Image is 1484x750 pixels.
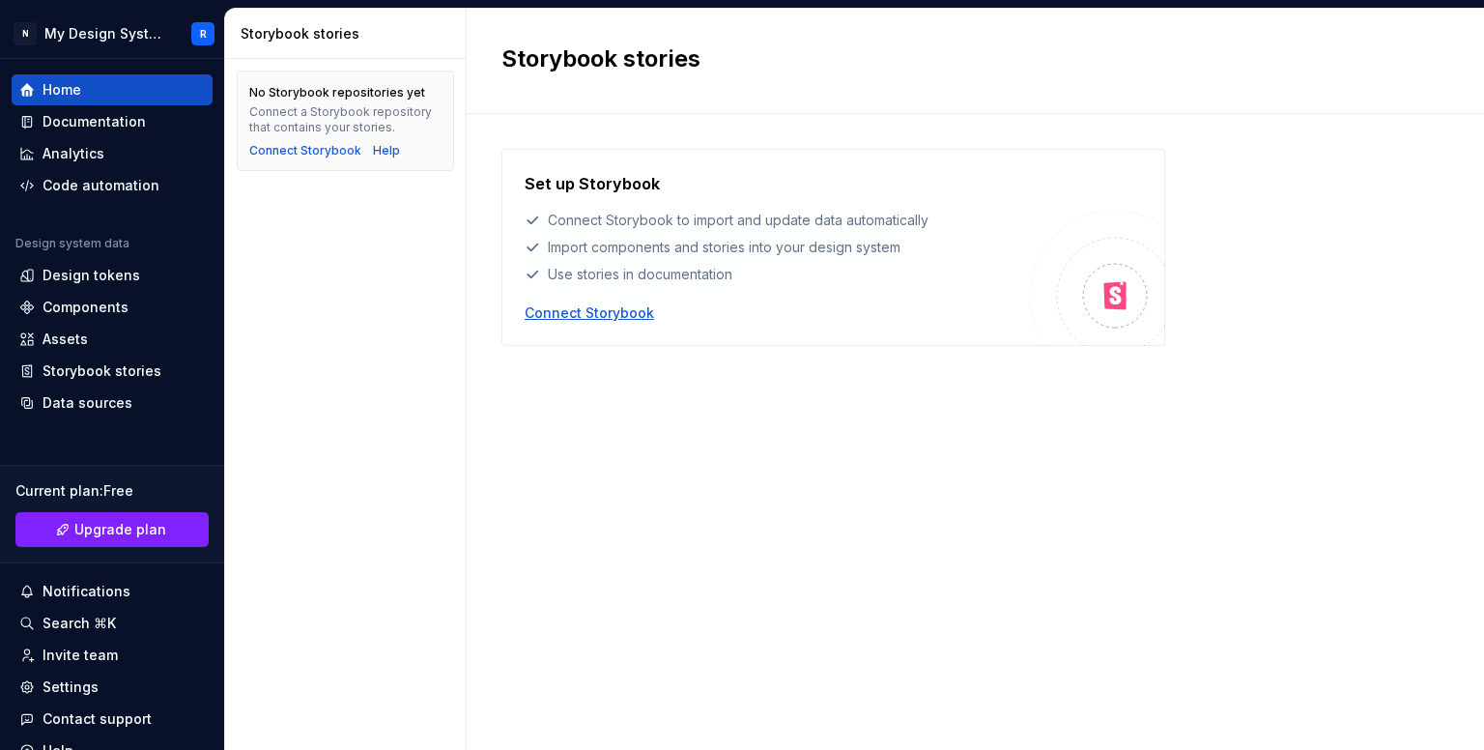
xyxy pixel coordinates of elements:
[12,74,213,105] a: Home
[200,26,207,42] div: R
[12,576,213,607] button: Notifications
[12,388,213,418] a: Data sources
[14,22,37,45] div: N
[12,170,213,201] a: Code automation
[43,646,118,665] div: Invite team
[12,640,213,671] a: Invite team
[12,608,213,639] button: Search ⌘K
[43,266,140,285] div: Design tokens
[15,236,129,251] div: Design system data
[12,260,213,291] a: Design tokens
[249,85,425,101] div: No Storybook repositories yet
[43,614,116,633] div: Search ⌘K
[43,361,161,381] div: Storybook stories
[249,104,442,135] div: Connect a Storybook repository that contains your stories.
[525,238,1030,257] div: Import components and stories into your design system
[249,143,361,159] button: Connect Storybook
[12,672,213,703] a: Settings
[43,112,146,131] div: Documentation
[12,106,213,137] a: Documentation
[12,138,213,169] a: Analytics
[525,265,1030,284] div: Use stories in documentation
[12,356,213,387] a: Storybook stories
[525,211,1030,230] div: Connect Storybook to import and update data automatically
[43,678,99,697] div: Settings
[43,582,130,601] div: Notifications
[373,143,400,159] a: Help
[43,393,132,413] div: Data sources
[12,324,213,355] a: Assets
[4,13,220,54] button: NMy Design SystemR
[501,43,1426,74] h2: Storybook stories
[15,512,209,547] a: Upgrade plan
[43,144,104,163] div: Analytics
[12,704,213,735] button: Contact support
[43,298,128,317] div: Components
[43,176,159,195] div: Code automation
[15,481,209,501] div: Current plan : Free
[43,80,81,100] div: Home
[43,709,152,729] div: Contact support
[525,303,654,323] button: Connect Storybook
[525,172,660,195] h4: Set up Storybook
[43,330,88,349] div: Assets
[12,292,213,323] a: Components
[241,24,458,43] div: Storybook stories
[74,520,166,539] span: Upgrade plan
[44,24,168,43] div: My Design System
